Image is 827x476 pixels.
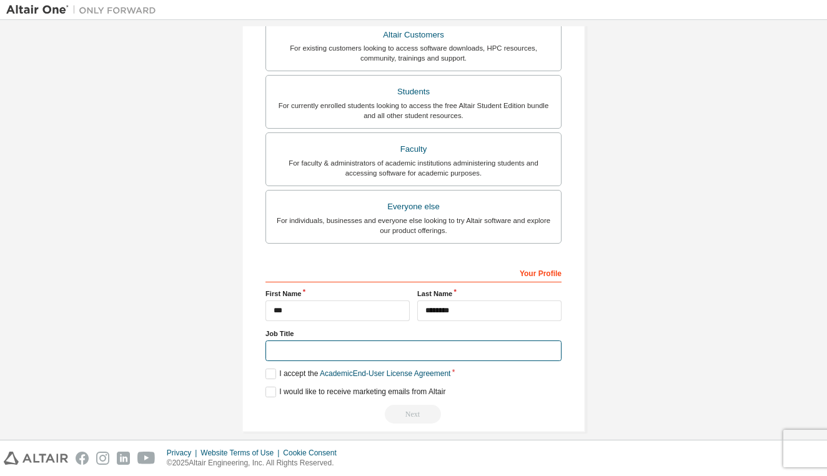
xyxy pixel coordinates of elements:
[137,452,156,465] img: youtube.svg
[274,141,553,158] div: Faculty
[265,387,445,397] label: I would like to receive marketing emails from Altair
[167,448,201,458] div: Privacy
[274,198,553,216] div: Everyone else
[96,452,109,465] img: instagram.svg
[265,329,562,339] label: Job Title
[274,101,553,121] div: For currently enrolled students looking to access the free Altair Student Edition bundle and all ...
[274,26,553,44] div: Altair Customers
[201,448,283,458] div: Website Terms of Use
[117,452,130,465] img: linkedin.svg
[274,83,553,101] div: Students
[265,289,410,299] label: First Name
[167,458,344,469] p: © 2025 Altair Engineering, Inc. All Rights Reserved.
[265,405,562,424] div: Read and acccept EULA to continue
[274,158,553,178] div: For faculty & administrators of academic institutions administering students and accessing softwa...
[274,216,553,236] div: For individuals, businesses and everyone else looking to try Altair software and explore our prod...
[76,452,89,465] img: facebook.svg
[265,262,562,282] div: Your Profile
[320,369,450,378] a: Academic End-User License Agreement
[274,43,553,63] div: For existing customers looking to access software downloads, HPC resources, community, trainings ...
[265,369,450,379] label: I accept the
[4,452,68,465] img: altair_logo.svg
[417,289,562,299] label: Last Name
[6,4,162,16] img: Altair One
[283,448,344,458] div: Cookie Consent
